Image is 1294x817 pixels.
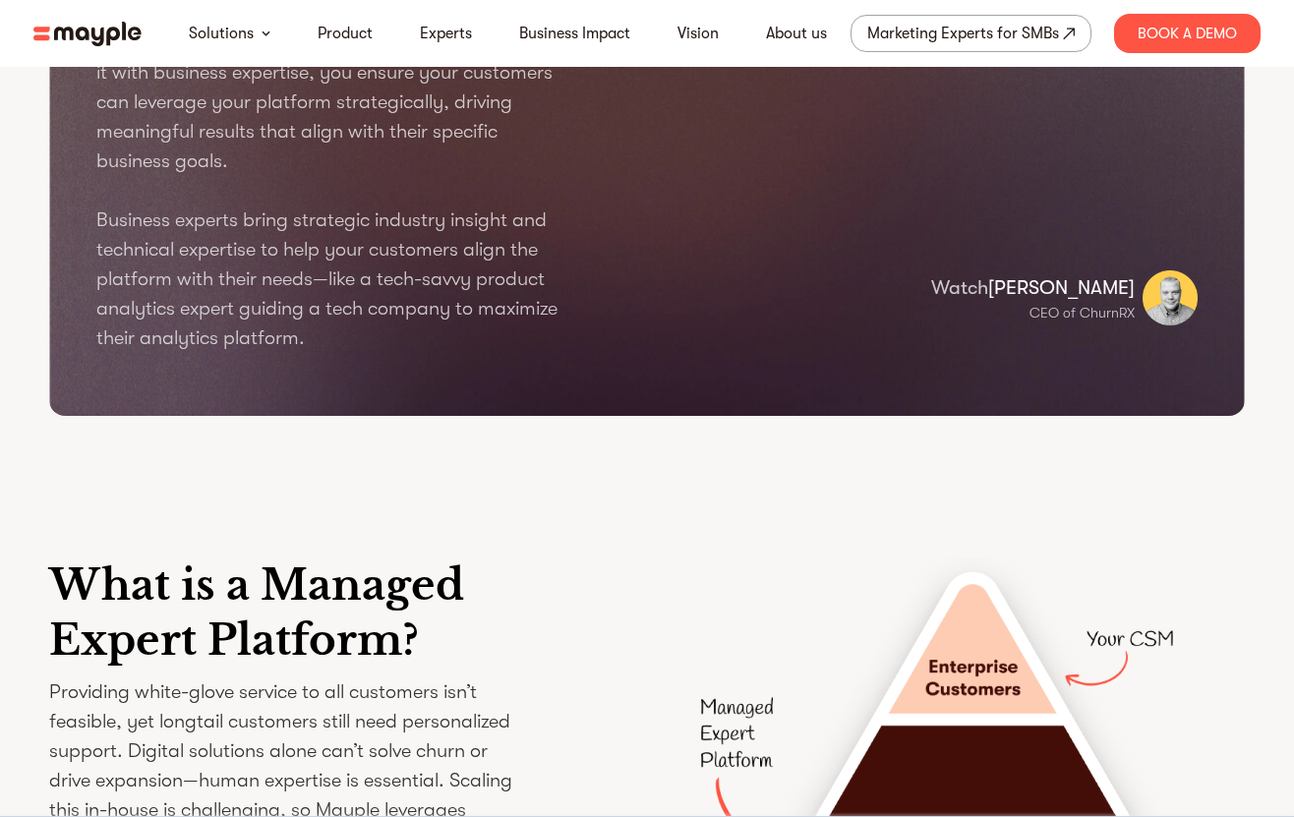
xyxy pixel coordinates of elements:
p: CEO of ChurnRX [931,303,1135,323]
a: Experts [420,22,472,45]
a: Vision [677,22,719,45]
div: Book A Demo [1114,14,1261,53]
p: [PERSON_NAME] [931,273,1135,303]
h1: What is a Managed Expert Platform? [49,557,608,668]
img: arrow-down [262,30,270,36]
a: Solutions [189,22,254,45]
img: mayple-logo [33,22,142,46]
a: Marketing Experts for SMBs [851,15,1091,52]
div: Marketing Experts for SMBs [867,20,1059,47]
span: Watch [931,276,988,299]
a: Business Impact [519,22,630,45]
iframe: Chat Widget [940,589,1294,817]
p: Your platform is powerful, but only when you combine it with business expertise, you ensure your ... [96,29,568,353]
a: About us [766,22,827,45]
a: Product [318,22,373,45]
